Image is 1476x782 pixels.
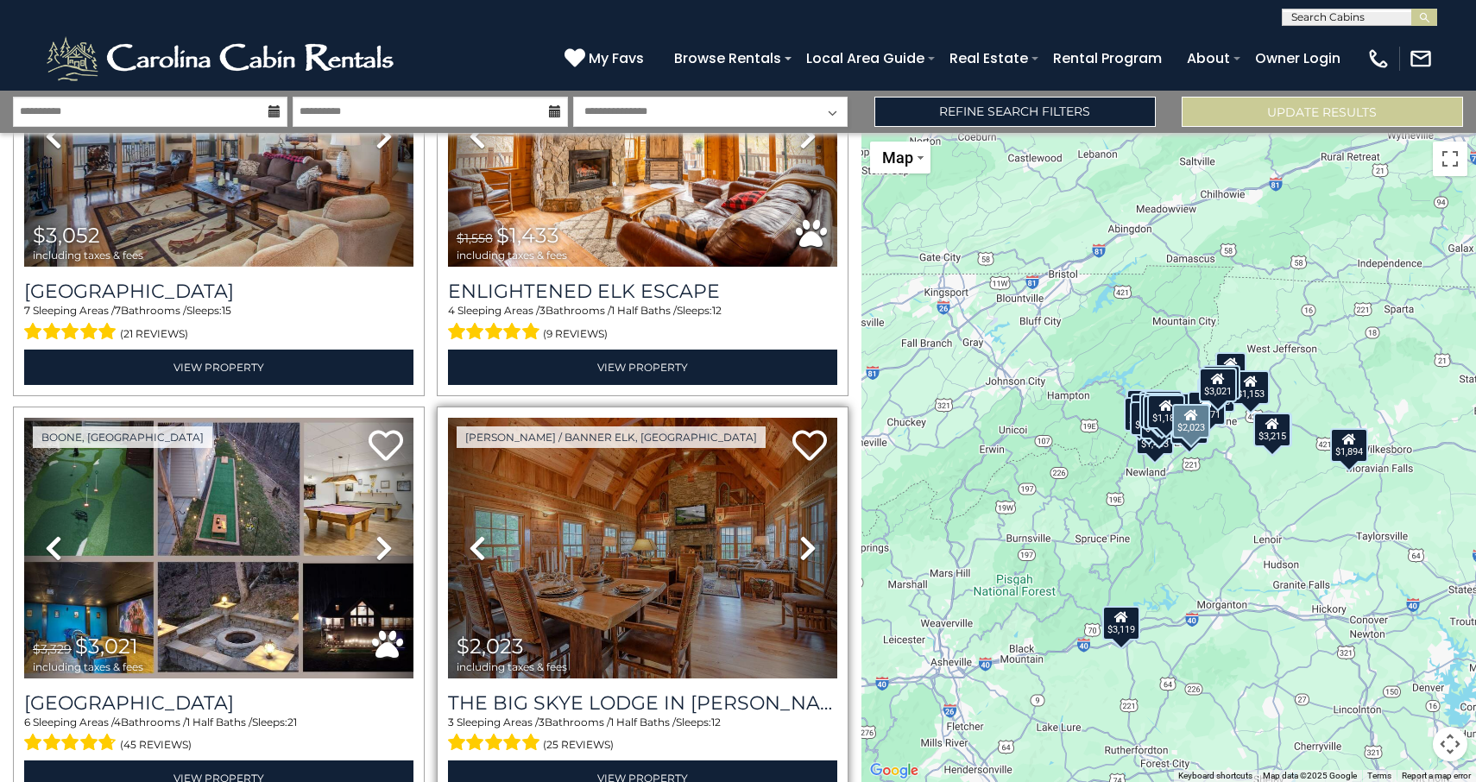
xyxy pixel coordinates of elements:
[33,641,72,657] span: $3,329
[1136,420,1174,455] div: $1,433
[1433,727,1467,761] button: Map camera controls
[24,691,413,715] h3: Wildlife Manor
[792,428,827,465] a: Add to favorites
[711,716,721,728] span: 12
[448,691,837,715] a: The Big Skye Lodge in [PERSON_NAME][GEOGRAPHIC_DATA]
[457,249,567,261] span: including taxes & fees
[1178,43,1239,73] a: About
[448,716,454,728] span: 3
[1044,43,1170,73] a: Rental Program
[448,304,455,317] span: 4
[611,304,677,317] span: 1 Half Baths /
[1139,394,1176,428] div: $3,052
[1263,771,1357,780] span: Map data ©2025 Google
[222,304,231,317] span: 15
[1199,368,1237,402] div: $3,021
[448,715,837,756] div: Sleeping Areas / Bathrooms / Sleeps:
[448,280,837,303] a: Enlightened Elk Escape
[941,43,1037,73] a: Real Estate
[33,426,212,448] a: Boone, [GEOGRAPHIC_DATA]
[1215,352,1246,387] div: $952
[24,304,30,317] span: 7
[114,716,121,728] span: 4
[665,43,790,73] a: Browse Rentals
[496,223,559,248] span: $1,433
[1367,771,1391,780] a: Terms
[1254,413,1292,447] div: $3,328
[24,715,413,756] div: Sleeping Areas / Bathrooms / Sleeps:
[1144,390,1182,425] div: $1,235
[1402,771,1471,780] a: Report a map error
[543,734,614,756] span: (25 reviews)
[448,6,837,267] img: thumbnail_164433091.jpeg
[712,304,722,317] span: 12
[1144,393,1182,427] div: $1,051
[543,323,608,345] span: (9 reviews)
[75,634,138,659] span: $3,021
[1147,394,1185,429] div: $1,185
[539,304,546,317] span: 3
[882,148,913,167] span: Map
[610,716,676,728] span: 1 Half Baths /
[539,716,545,728] span: 3
[1253,413,1291,447] div: $3,215
[24,691,413,715] a: [GEOGRAPHIC_DATA]
[448,691,837,715] h3: The Big Skye Lodge in Valle Crucis
[120,734,192,756] span: (45 reviews)
[866,760,923,782] a: Open this area in Google Maps (opens a new window)
[457,426,766,448] a: [PERSON_NAME] / Banner Elk, [GEOGRAPHIC_DATA]
[24,6,413,267] img: thumbnail_163268257.jpeg
[24,418,413,678] img: thumbnail_168322864.jpeg
[120,323,188,345] span: (21 reviews)
[1330,428,1368,463] div: $1,894
[448,350,837,385] a: View Property
[457,634,524,659] span: $2,023
[457,661,567,672] span: including taxes & fees
[33,661,143,672] span: including taxes & fees
[1232,370,1270,405] div: $1,153
[448,303,837,344] div: Sleeping Areas / Bathrooms / Sleeps:
[24,280,413,303] a: [GEOGRAPHIC_DATA]
[866,760,923,782] img: Google
[1178,770,1252,782] button: Keyboard shortcuts
[1124,397,1155,432] div: $901
[24,303,413,344] div: Sleeping Areas / Bathrooms / Sleeps:
[24,280,413,303] h3: Southern Star Lodge
[798,43,933,73] a: Local Area Guide
[448,418,837,678] img: thumbnail_163274015.jpeg
[874,97,1156,127] a: Refine Search Filters
[186,716,252,728] span: 1 Half Baths /
[369,428,403,465] a: Add to favorites
[43,33,401,85] img: White-1-2.png
[1202,365,1240,400] div: $1,142
[1130,401,1168,436] div: $2,022
[870,142,930,173] button: Change map style
[1433,142,1467,176] button: Toggle fullscreen view
[33,249,143,261] span: including taxes & fees
[1246,43,1349,73] a: Owner Login
[1171,404,1209,438] div: $2,023
[589,47,644,69] span: My Favs
[115,304,121,317] span: 7
[1366,47,1391,71] img: phone-regular-white.png
[457,230,493,246] span: $1,558
[565,47,648,70] a: My Favs
[24,350,413,385] a: View Property
[1102,606,1140,640] div: $3,119
[287,716,297,728] span: 21
[1143,395,1181,430] div: $1,219
[33,223,100,248] span: $3,052
[24,716,30,728] span: 6
[1409,47,1433,71] img: mail-regular-white.png
[1182,97,1463,127] button: Update Results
